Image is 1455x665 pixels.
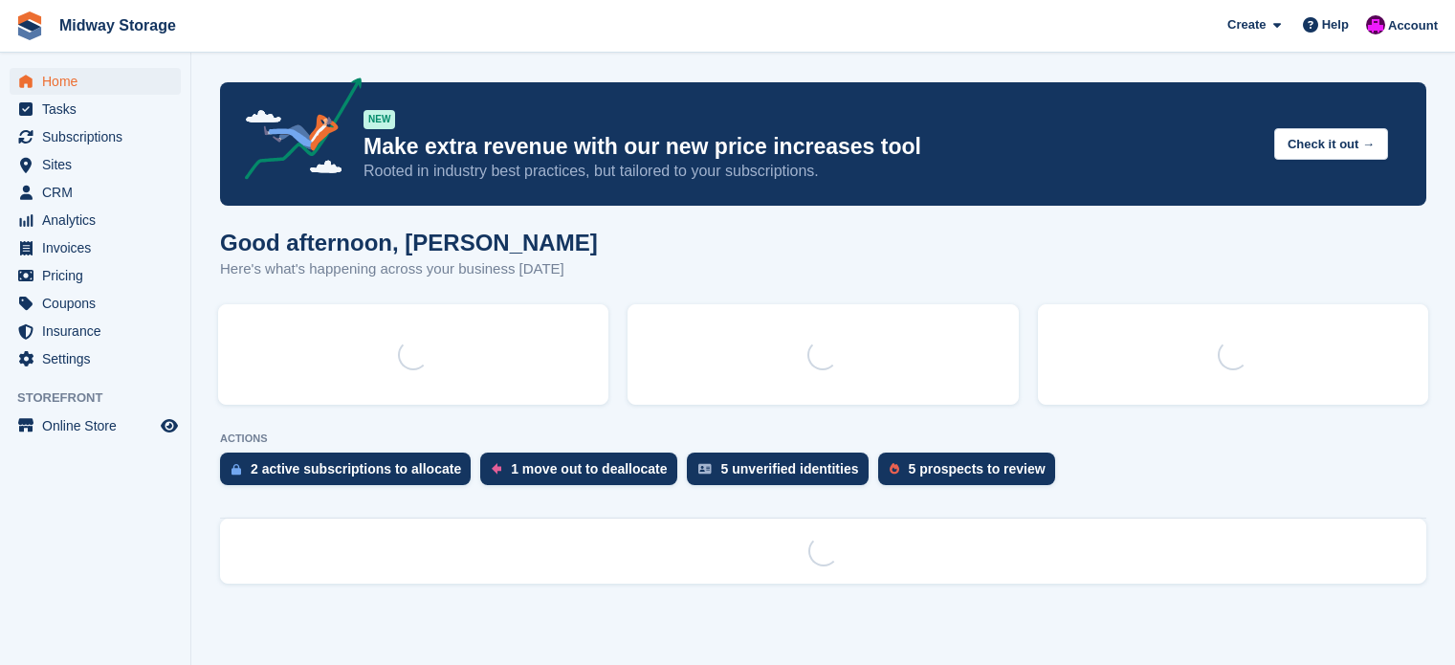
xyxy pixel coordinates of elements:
[364,110,395,129] div: NEW
[42,412,157,439] span: Online Store
[698,463,712,475] img: verify_identity-adf6edd0f0f0b5bbfe63781bf79b02c33cf7c696d77639b501bdc392416b5a36.svg
[42,123,157,150] span: Subscriptions
[10,234,181,261] a: menu
[687,453,878,495] a: 5 unverified identities
[511,461,667,477] div: 1 move out to deallocate
[42,96,157,122] span: Tasks
[17,388,190,408] span: Storefront
[890,463,899,475] img: prospect-51fa495bee0391a8d652442698ab0144808aea92771e9ea1ae160a38d050c398.svg
[1227,15,1266,34] span: Create
[42,151,157,178] span: Sites
[10,207,181,233] a: menu
[10,151,181,178] a: menu
[42,68,157,95] span: Home
[229,78,363,187] img: price-adjustments-announcement-icon-8257ccfd72463d97f412b2fc003d46551f7dbcb40ab6d574587a9cd5c0d94...
[220,432,1426,445] p: ACTIONS
[158,414,181,437] a: Preview store
[42,179,157,206] span: CRM
[10,179,181,206] a: menu
[220,230,598,255] h1: Good afternoon, [PERSON_NAME]
[878,453,1065,495] a: 5 prospects to review
[42,262,157,289] span: Pricing
[1388,16,1438,35] span: Account
[364,161,1259,182] p: Rooted in industry best practices, but tailored to your subscriptions.
[1366,15,1385,34] img: Gordie Sorensen
[10,96,181,122] a: menu
[52,10,184,41] a: Midway Storage
[251,461,461,477] div: 2 active subscriptions to allocate
[909,461,1046,477] div: 5 prospects to review
[1274,128,1388,160] button: Check it out →
[10,412,181,439] a: menu
[42,345,157,372] span: Settings
[10,123,181,150] a: menu
[42,318,157,344] span: Insurance
[10,290,181,317] a: menu
[480,453,686,495] a: 1 move out to deallocate
[42,207,157,233] span: Analytics
[42,234,157,261] span: Invoices
[721,461,859,477] div: 5 unverified identities
[492,463,501,475] img: move_outs_to_deallocate_icon-f764333ba52eb49d3ac5e1228854f67142a1ed5810a6f6cc68b1a99e826820c5.svg
[220,453,480,495] a: 2 active subscriptions to allocate
[42,290,157,317] span: Coupons
[10,318,181,344] a: menu
[231,463,241,476] img: active_subscription_to_allocate_icon-d502201f5373d7db506a760aba3b589e785aa758c864c3986d89f69b8ff3...
[10,345,181,372] a: menu
[220,258,598,280] p: Here's what's happening across your business [DATE]
[10,262,181,289] a: menu
[364,133,1259,161] p: Make extra revenue with our new price increases tool
[15,11,44,40] img: stora-icon-8386f47178a22dfd0bd8f6a31ec36ba5ce8667c1dd55bd0f319d3a0aa187defe.svg
[1322,15,1349,34] span: Help
[10,68,181,95] a: menu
